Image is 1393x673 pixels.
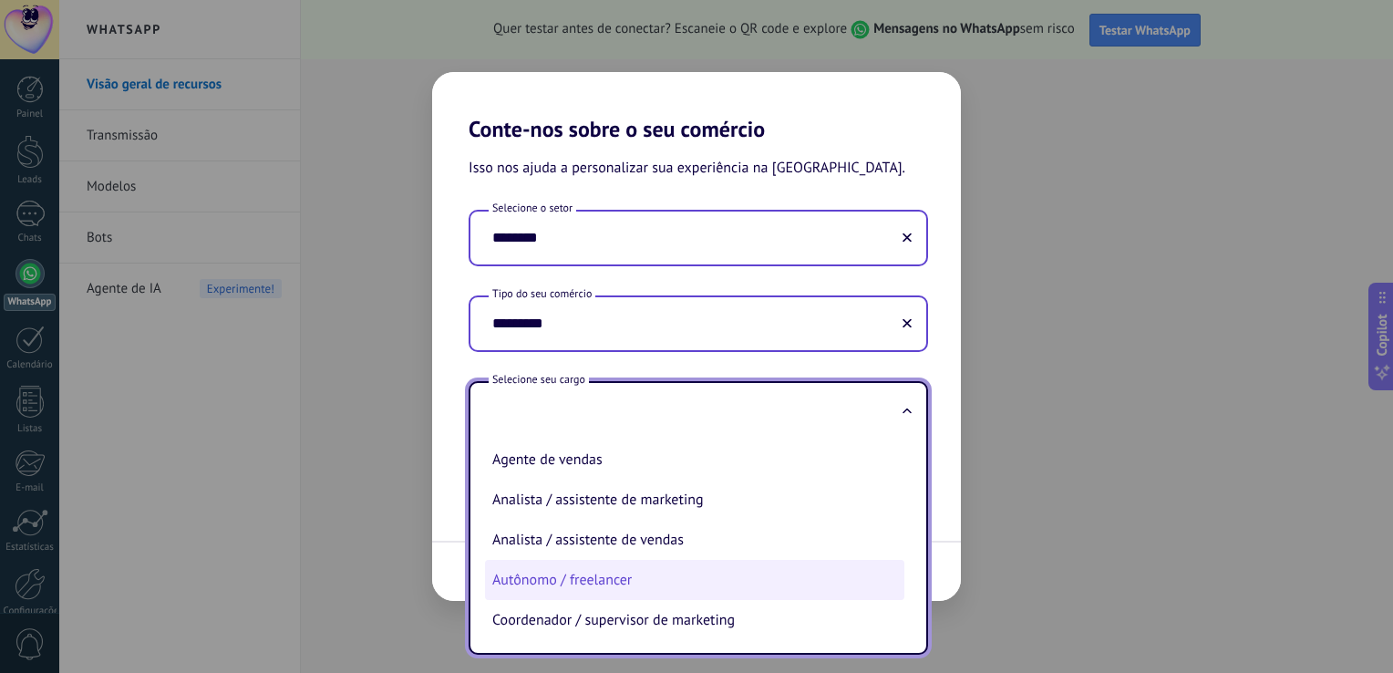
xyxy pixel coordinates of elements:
li: Analista / assistente de vendas [485,520,904,560]
h2: Conte-nos sobre o seu comércio [432,72,961,142]
li: Agente de vendas [485,440,904,480]
li: Analista / assistente de marketing [485,480,904,520]
li: Autônomo / freelancer [485,560,904,600]
span: Isso nos ajuda a personalizar sua experiência na [GEOGRAPHIC_DATA]. [469,157,905,181]
li: Coordenador / supervisor de marketing [485,600,904,640]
